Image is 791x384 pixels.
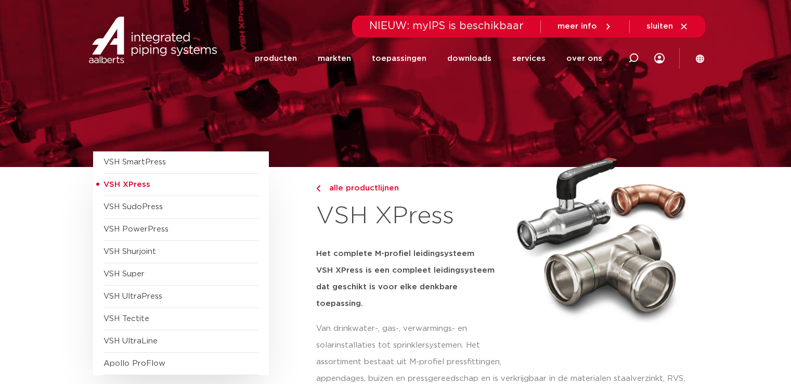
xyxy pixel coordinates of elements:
[103,225,168,233] a: VSH PowerPress
[316,185,320,192] img: chevron-right.svg
[103,270,145,278] a: VSH Super
[255,39,602,79] nav: Menu
[318,39,351,79] a: markten
[103,292,162,300] a: VSH UltraPress
[316,321,504,370] p: Van drinkwater-, gas-, verwarmings- en solarinstallaties tot sprinklersystemen. Het assortiment b...
[316,182,504,195] a: alle productlijnen
[512,39,546,79] a: services
[372,39,426,79] a: toepassingen
[103,181,150,188] span: VSH XPress
[103,315,149,323] a: VSH Tectite
[566,39,602,79] a: over ons
[557,22,597,30] span: meer info
[103,337,158,345] a: VSH UltraLine
[646,22,689,31] a: sluiten
[323,184,399,192] span: alle productlijnen
[103,248,156,255] a: VSH Shurjoint
[103,203,163,211] a: VSH SudoPress
[369,21,524,31] span: NIEUW: myIPS is beschikbaar
[255,39,297,79] a: producten
[557,22,613,31] a: meer info
[447,39,491,79] a: downloads
[103,360,165,367] a: Apollo ProFlow
[316,246,504,312] h5: Het complete M-profiel leidingsysteem VSH XPress is een compleet leidingsysteem dat geschikt is v...
[646,22,673,30] span: sluiten
[103,158,166,166] a: VSH SmartPress
[654,47,665,70] div: my IPS
[316,200,504,233] h1: VSH XPress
